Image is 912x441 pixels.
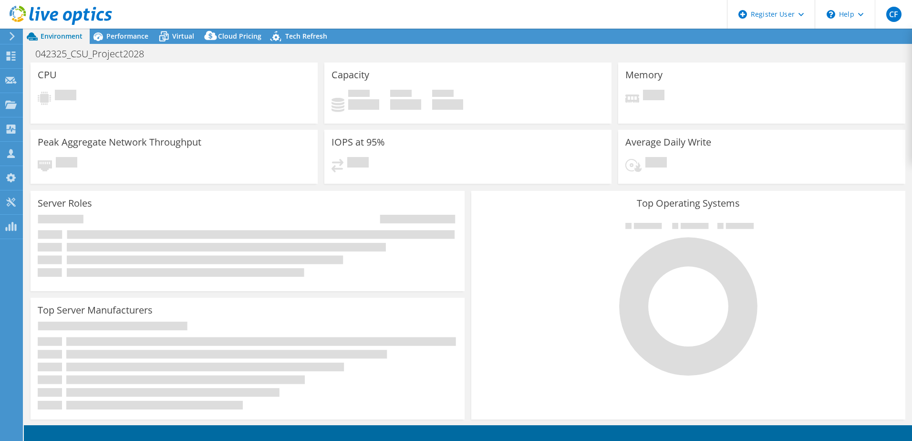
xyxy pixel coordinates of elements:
[41,31,83,41] span: Environment
[625,137,711,147] h3: Average Daily Write
[31,49,159,59] h1: 042325_CSU_Project2028
[643,90,664,103] span: Pending
[390,90,412,99] span: Free
[56,157,77,170] span: Pending
[218,31,261,41] span: Cloud Pricing
[38,305,153,315] h3: Top Server Manufacturers
[390,99,421,110] h4: 0 GiB
[38,70,57,80] h3: CPU
[432,90,454,99] span: Total
[432,99,463,110] h4: 0 GiB
[886,7,902,22] span: CF
[827,10,835,19] svg: \n
[348,90,370,99] span: Used
[38,198,92,209] h3: Server Roles
[172,31,194,41] span: Virtual
[332,137,385,147] h3: IOPS at 95%
[478,198,898,209] h3: Top Operating Systems
[625,70,663,80] h3: Memory
[332,70,369,80] h3: Capacity
[38,137,201,147] h3: Peak Aggregate Network Throughput
[348,99,379,110] h4: 0 GiB
[106,31,148,41] span: Performance
[645,157,667,170] span: Pending
[285,31,327,41] span: Tech Refresh
[55,90,76,103] span: Pending
[347,157,369,170] span: Pending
